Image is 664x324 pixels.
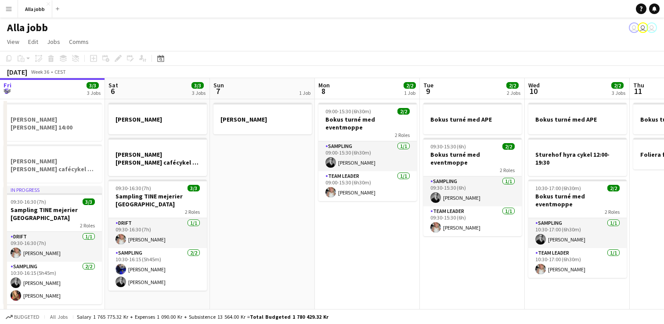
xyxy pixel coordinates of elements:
[7,38,19,46] span: View
[28,38,38,46] span: Edit
[629,22,639,33] app-user-avatar: Stina Dahl
[423,206,522,236] app-card-role: Team Leader1/109:30-15:30 (6h)[PERSON_NAME]
[48,313,69,320] span: All jobs
[528,115,627,123] h3: Bokus turné med APE
[4,186,102,304] app-job-card: In progress09:30-16:30 (7h)3/3Sampling TINE mejerier [GEOGRAPHIC_DATA]2 RolesDrift1/109:30-16:30 ...
[4,103,102,141] app-job-card: [PERSON_NAME] [PERSON_NAME] 14:00
[4,206,102,222] h3: Sampling TINE mejerier [GEOGRAPHIC_DATA]
[14,314,40,320] span: Budgeted
[108,151,207,166] h3: [PERSON_NAME] [PERSON_NAME] cafécykel - sthlm, [GEOGRAPHIC_DATA], cph
[29,68,51,75] span: Week 36
[646,22,657,33] app-user-avatar: August Löfgren
[430,143,466,150] span: 09:30-15:30 (6h)
[108,192,207,208] h3: Sampling TINE mejerier [GEOGRAPHIC_DATA]
[395,132,410,138] span: 2 Roles
[108,103,207,134] app-job-card: [PERSON_NAME]
[397,108,410,115] span: 2/2
[500,167,515,173] span: 2 Roles
[4,232,102,262] app-card-role: Drift1/109:30-16:30 (7h)[PERSON_NAME]
[7,68,27,76] div: [DATE]
[535,185,581,191] span: 10:30-17:00 (6h30m)
[213,115,312,123] h3: [PERSON_NAME]
[4,115,102,131] h3: [PERSON_NAME] [PERSON_NAME] 14:00
[507,90,520,96] div: 2 Jobs
[191,82,204,89] span: 3/3
[4,144,102,183] app-job-card: [PERSON_NAME] [PERSON_NAME] cafécykel - sthlm, [GEOGRAPHIC_DATA], cph
[4,36,23,47] a: View
[4,157,102,173] h3: [PERSON_NAME] [PERSON_NAME] cafécykel - sthlm, [GEOGRAPHIC_DATA], cph
[115,185,151,191] span: 09:30-16:30 (7h)
[87,90,101,96] div: 3 Jobs
[47,38,60,46] span: Jobs
[4,262,102,304] app-card-role: Sampling2/210:30-16:15 (5h45m)[PERSON_NAME][PERSON_NAME]
[528,151,627,166] h3: Sturehof hyra cykel 12:00-19:30
[528,180,627,278] app-job-card: 10:30-17:00 (6h30m)2/2Bokus turné med eventmoppe2 RolesSampling1/110:30-17:00 (6h30m)[PERSON_NAME...
[108,138,207,176] div: [PERSON_NAME] [PERSON_NAME] cafécykel - sthlm, [GEOGRAPHIC_DATA], cph
[213,103,312,134] div: [PERSON_NAME]
[611,82,624,89] span: 2/2
[192,90,206,96] div: 3 Jobs
[404,82,416,89] span: 2/2
[108,218,207,248] app-card-role: Drift1/109:30-16:30 (7h)[PERSON_NAME]
[4,81,11,89] span: Fri
[108,81,118,89] span: Sat
[107,86,118,96] span: 6
[108,248,207,291] app-card-role: Sampling2/210:30-16:15 (5h45m)[PERSON_NAME][PERSON_NAME]
[54,68,66,75] div: CEST
[188,185,200,191] span: 3/3
[65,36,92,47] a: Comms
[528,248,627,278] app-card-role: Team Leader1/110:30-17:00 (6h30m)[PERSON_NAME]
[528,81,540,89] span: Wed
[43,36,64,47] a: Jobs
[423,103,522,134] div: Bokus turné med APE
[317,86,330,96] span: 8
[318,115,417,131] h3: Bokus turné med eventmoppe
[87,82,99,89] span: 3/3
[77,313,328,320] div: Salary 1 765 775.32 kr + Expenses 1 090.00 kr + Subsistence 13 564.00 kr =
[423,115,522,123] h3: Bokus turné med APE
[108,180,207,291] app-job-card: 09:30-16:30 (7h)3/3Sampling TINE mejerier [GEOGRAPHIC_DATA]2 RolesDrift1/109:30-16:30 (7h)[PERSON...
[528,103,627,134] app-job-card: Bokus turné med APE
[212,86,224,96] span: 7
[318,141,417,171] app-card-role: Sampling1/109:00-15:30 (6h30m)[PERSON_NAME]
[4,312,41,322] button: Budgeted
[7,21,48,34] h1: Alla jobb
[250,313,328,320] span: Total Budgeted 1 780 429.32 kr
[11,198,46,205] span: 09:30-16:30 (7h)
[506,82,519,89] span: 2/2
[25,36,42,47] a: Edit
[80,222,95,229] span: 2 Roles
[422,86,433,96] span: 9
[612,90,625,96] div: 3 Jobs
[404,90,415,96] div: 1 Job
[4,186,102,193] div: In progress
[528,218,627,248] app-card-role: Sampling1/110:30-17:00 (6h30m)[PERSON_NAME]
[528,138,627,176] app-job-card: Sturehof hyra cykel 12:00-19:30
[83,198,95,205] span: 3/3
[108,115,207,123] h3: [PERSON_NAME]
[423,138,522,236] app-job-card: 09:30-15:30 (6h)2/2Bokus turné med eventmoppe2 RolesSampling1/109:30-15:30 (6h)[PERSON_NAME]Team ...
[2,86,11,96] span: 5
[318,171,417,201] app-card-role: Team Leader1/109:00-15:30 (6h30m)[PERSON_NAME]
[185,209,200,215] span: 2 Roles
[527,86,540,96] span: 10
[69,38,89,46] span: Comms
[633,81,644,89] span: Thu
[423,151,522,166] h3: Bokus turné med eventmoppe
[638,22,648,33] app-user-avatar: Emil Hasselberg
[325,108,371,115] span: 09:00-15:30 (6h30m)
[318,103,417,201] app-job-card: 09:00-15:30 (6h30m)2/2Bokus turné med eventmoppe2 RolesSampling1/109:00-15:30 (6h30m)[PERSON_NAME...
[502,143,515,150] span: 2/2
[18,0,52,18] button: Alla jobb
[605,209,620,215] span: 2 Roles
[528,192,627,208] h3: Bokus turné med eventmoppe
